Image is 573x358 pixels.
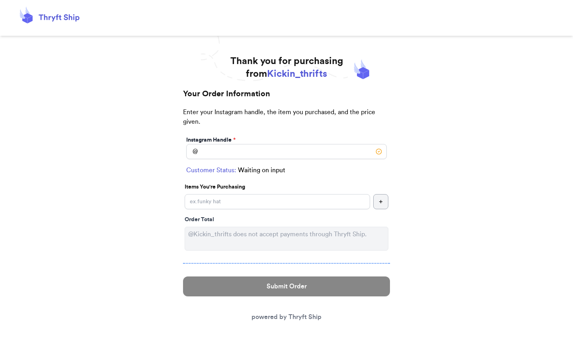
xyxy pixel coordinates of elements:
div: Order Total [185,216,388,224]
label: Instagram Handle [186,136,236,144]
div: @ [186,144,198,159]
p: Items You're Purchasing [185,183,388,191]
input: ex.funky hat [185,194,370,209]
span: Waiting on input [238,165,285,175]
span: Kickin_thrifts [267,69,327,79]
span: Customer Status: [186,165,236,175]
button: Submit Order [183,276,390,296]
a: powered by Thryft Ship [251,314,322,320]
h1: Thank you for purchasing from [230,55,343,80]
h2: Your Order Information [183,88,390,107]
p: Enter your Instagram handle, the item you purchased, and the price given. [183,107,390,134]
